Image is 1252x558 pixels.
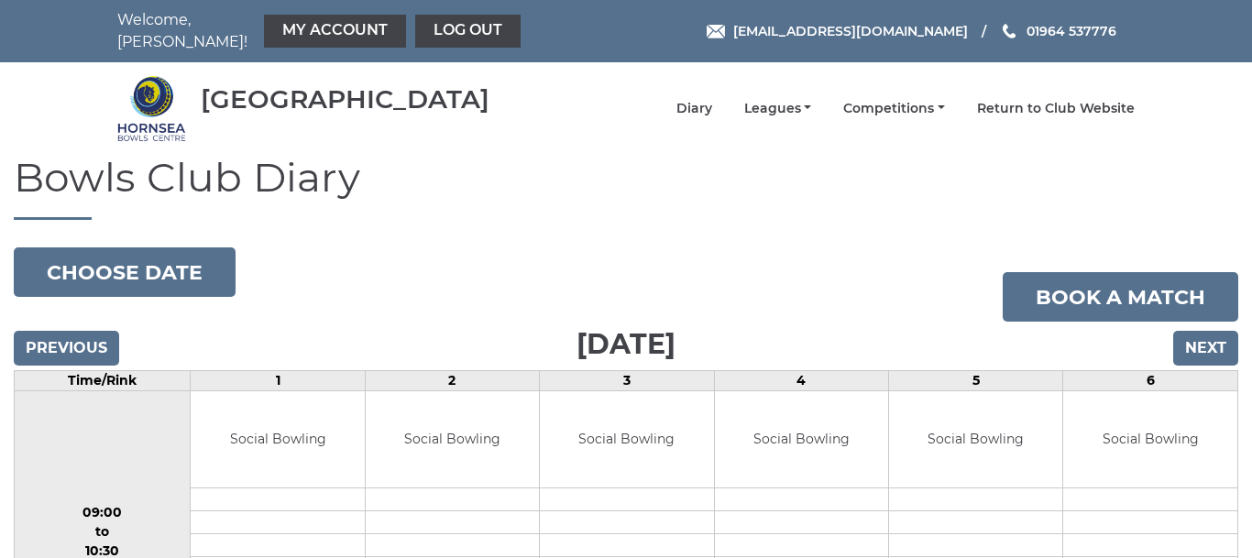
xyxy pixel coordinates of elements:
td: 6 [1063,371,1238,391]
td: 1 [191,371,365,391]
h1: Bowls Club Diary [14,155,1238,220]
td: 2 [365,371,539,391]
a: Competitions [843,100,945,117]
td: 5 [889,371,1063,391]
input: Next [1173,331,1238,366]
td: Social Bowling [366,391,539,487]
a: Diary [676,100,712,117]
td: Social Bowling [889,391,1062,487]
td: Social Bowling [1063,391,1237,487]
input: Previous [14,331,119,366]
a: Email [EMAIL_ADDRESS][DOMAIN_NAME] [707,21,968,41]
nav: Welcome, [PERSON_NAME]! [117,9,525,53]
img: Email [707,25,725,38]
div: [GEOGRAPHIC_DATA] [201,85,489,114]
img: Hornsea Bowls Centre [117,74,186,143]
a: Leagues [744,100,812,117]
span: 01964 537776 [1027,23,1116,39]
td: Social Bowling [715,391,888,487]
td: Time/Rink [15,371,191,391]
a: My Account [264,15,406,48]
a: Log out [415,15,521,48]
img: Phone us [1003,24,1016,38]
span: [EMAIL_ADDRESS][DOMAIN_NAME] [733,23,968,39]
a: Book a match [1003,272,1238,322]
a: Phone us 01964 537776 [1000,21,1116,41]
td: Social Bowling [191,391,364,487]
a: Return to Club Website [977,100,1135,117]
td: 4 [714,371,888,391]
td: 3 [540,371,714,391]
button: Choose date [14,247,236,297]
td: Social Bowling [540,391,713,487]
